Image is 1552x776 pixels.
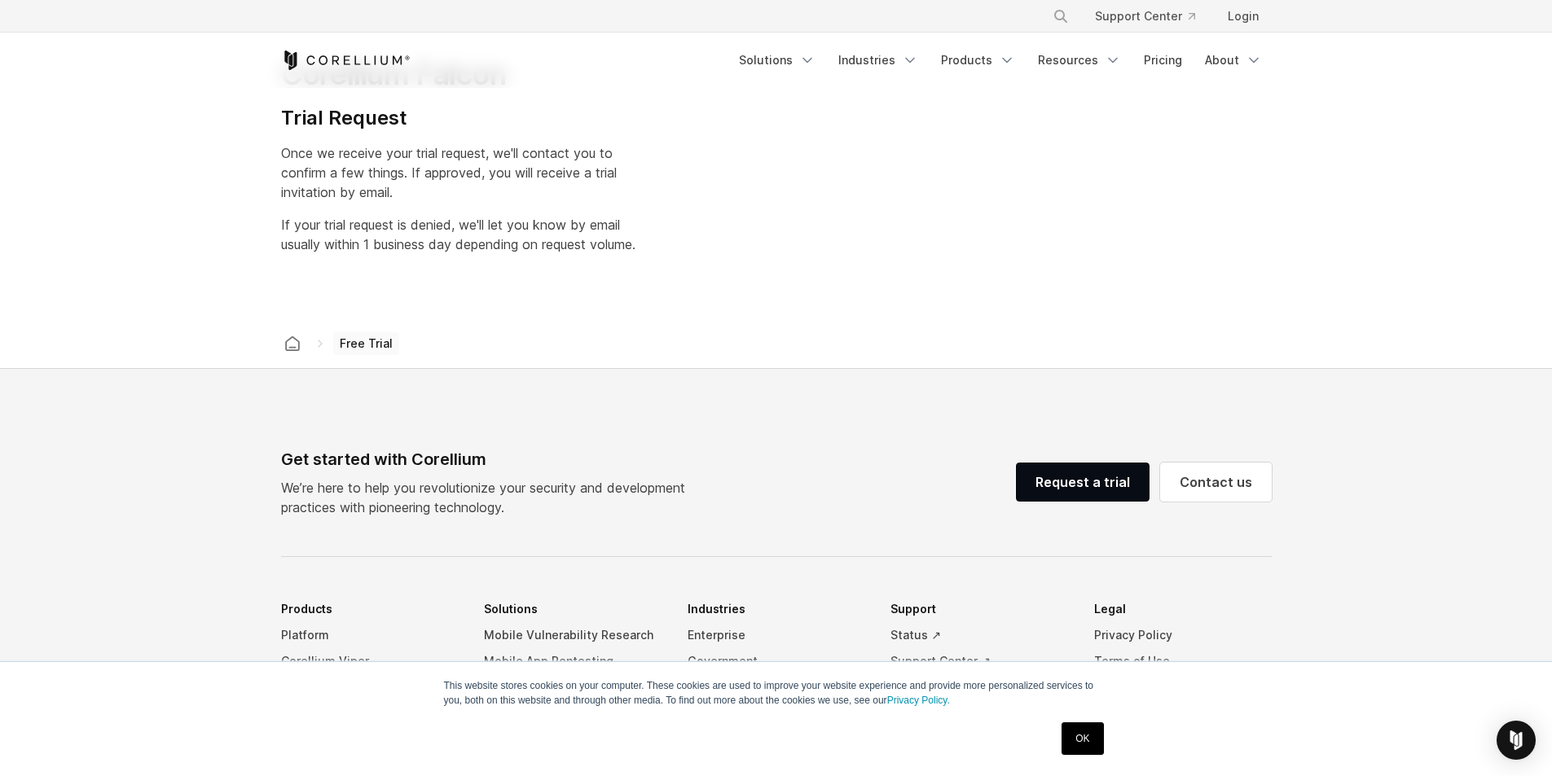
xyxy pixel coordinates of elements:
div: Open Intercom Messenger [1497,721,1536,760]
a: OK [1062,722,1103,755]
span: Free Trial [333,332,399,355]
a: Government [688,648,865,674]
a: Platform [281,622,459,648]
a: Pricing [1134,46,1192,75]
div: Navigation Menu [729,46,1272,75]
div: Navigation Menu [1033,2,1272,31]
a: Corellium home [278,332,307,355]
div: Get started with Corellium [281,447,698,471]
a: Support Center [1082,2,1208,31]
a: Contact us [1160,463,1272,502]
a: Products [931,46,1025,75]
h4: Trial Request [281,106,635,130]
a: Login [1215,2,1272,31]
p: We’re here to help you revolutionize your security and development practices with pioneering tech... [281,478,698,517]
a: Status ↗ [890,622,1068,648]
a: About [1195,46,1272,75]
span: If your trial request is denied, we'll let you know by email usually within 1 business day depend... [281,217,635,252]
a: Request a trial [1016,463,1150,502]
a: Solutions [729,46,825,75]
a: Industries [829,46,928,75]
a: Mobile Vulnerability Research [484,622,662,648]
a: Mobile App Pentesting [484,648,662,674]
button: Search [1046,2,1075,31]
a: Enterprise [688,622,865,648]
p: This website stores cookies on your computer. These cookies are used to improve your website expe... [444,678,1109,708]
a: Support Center ↗ [890,648,1068,674]
a: Corellium Viper [281,648,459,674]
a: Privacy Policy [1094,622,1272,648]
span: Once we receive your trial request, we'll contact you to confirm a few things. If approved, you w... [281,145,617,200]
a: Corellium Home [281,50,411,70]
a: Terms of Use [1094,648,1272,674]
a: Resources [1028,46,1131,75]
a: Privacy Policy. [887,695,950,706]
